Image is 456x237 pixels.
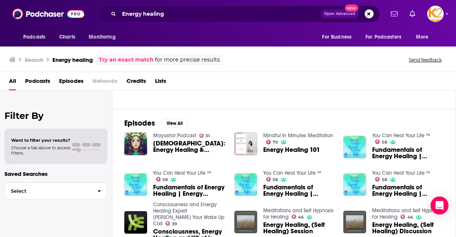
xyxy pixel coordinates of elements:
h2: Episodes [124,118,155,128]
a: All [9,75,16,90]
a: Fundamentals of Energy Healing | Energy Medicine [263,184,335,197]
h3: Search [25,56,43,63]
h3: Energy healing [52,56,93,63]
span: Open Advanced [324,12,355,16]
span: New [345,4,358,12]
div: Open Intercom Messenger [431,196,449,214]
span: More [416,32,429,42]
span: Charts [59,32,75,42]
a: Energy Healing, (Self Healing) Session [263,222,335,234]
a: Energy Healing, (Self Healing) DIscussion [372,222,444,234]
a: Show notifications dropdown [407,7,418,20]
button: Open AdvancedNew [321,9,359,18]
a: Lists [155,75,166,90]
span: 39 [172,222,177,226]
img: Fundamentals of Energy Healing | Energy Medicine [124,173,147,196]
img: Fundamentals of Energy Healing | Energy Medicine [343,136,366,159]
a: Episodes [59,75,83,90]
img: Fundamentals of Energy Healing | Energy Medicine [234,173,257,196]
a: Podcasts [25,75,50,90]
p: Saved Searches [4,170,107,177]
a: Fundamentals of Energy Healing | Energy Medicine [372,184,444,197]
button: Send feedback [407,57,444,63]
span: for more precise results [155,55,220,64]
a: 31 [199,133,210,138]
span: Networks [92,75,118,90]
span: Logged in as K2Krupp [427,6,444,22]
div: Search podcasts, credits, & more... [98,5,380,22]
img: User Profile [427,6,444,22]
button: open menu [361,30,412,44]
span: For Business [322,32,352,42]
span: 31 [206,134,210,138]
input: Search podcasts, credits, & more... [119,8,321,20]
span: Choose a tab above to access filters. [11,145,70,156]
span: Fundamentals of Energy Healing | Energy Medicine [153,184,225,197]
a: Fundamentals of Energy Healing | Energy Medicine [372,147,444,159]
a: Consciousness and Energy Healing Expert Sherry Anshara's Your Wake Up Call [153,201,225,227]
a: 58 [156,177,168,181]
span: 58 [273,178,278,181]
span: Want to filter your results? [11,138,70,143]
a: Credits [127,75,146,90]
h2: Filter By [4,110,107,121]
button: open menu [411,30,438,44]
a: 39 [165,221,177,226]
a: Charts [54,30,80,44]
span: For Podcasters [365,32,401,42]
a: Meditations and Self Hypnosis for Healing [263,207,334,220]
img: Podchaser - Follow, Share and Rate Podcasts [12,7,84,21]
span: 46 [298,216,304,219]
span: 58 [162,178,168,181]
span: Monitoring [89,32,115,42]
button: open menu [317,30,361,44]
a: EpisodesView All [124,118,188,128]
button: View All [161,119,188,128]
a: 46 [292,214,304,219]
span: 46 [407,216,413,219]
a: 58 [266,177,278,181]
span: Select [5,189,91,193]
a: Shamanism: Energy Healing & Spiritual Development | A Mayastar Energy Healing Article [153,140,225,153]
span: Podcasts [23,32,45,42]
img: Shamanism: Energy Healing & Spiritual Development | A Mayastar Energy Healing Article [124,132,147,155]
a: You Can Heal Your Life ™ [263,170,321,176]
button: open menu [18,30,55,44]
img: Fundamentals of Energy Healing | Energy Medicine [343,173,366,196]
a: Try an exact match [99,55,153,64]
a: 58 [375,139,387,144]
img: Energy Healing, (Self Healing) Session [234,211,257,234]
a: 46 [401,214,413,219]
a: You Can Heal Your Life ™ [153,170,211,176]
button: Show profile menu [427,6,444,22]
span: [DEMOGRAPHIC_DATA]: Energy Healing & Spiritual Development | A Mayastar Energy Healing Article [153,140,225,153]
a: Energy Healing 101 [263,147,320,153]
a: You Can Heal Your Life ™ [372,132,430,139]
img: Consciousness, Energy Healing and What is Energy [124,211,147,234]
button: open menu [83,30,125,44]
a: Mayastar Podcast [153,132,196,139]
img: Energy Healing 101 [234,132,257,155]
img: Energy Healing, (Self Healing) DIscussion [343,211,366,234]
a: Mindful In Minutes Meditation [263,132,333,139]
a: Meditations and Self Hypnosis for Healing [372,207,443,220]
a: 58 [375,177,387,181]
span: 58 [382,141,387,144]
